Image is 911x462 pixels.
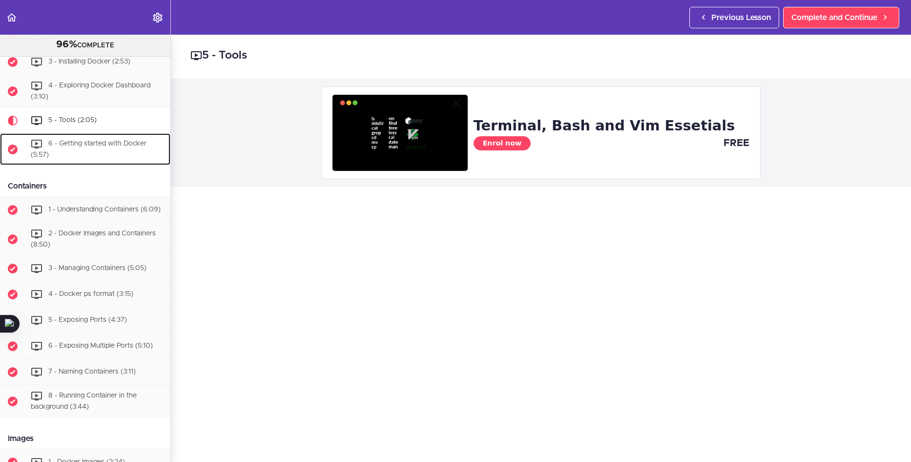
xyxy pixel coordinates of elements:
[31,392,137,410] span: 8 - Running Container in the background (3:44)
[48,58,130,65] span: 3 - Installing Docker (2:53)
[689,7,779,28] a: Previous Lesson
[48,316,127,323] span: 5 - Exposing Ports (4:37)
[474,136,531,150] a: Enrol now
[48,368,136,375] span: 7 - Naming Containers (3:11)
[48,342,153,349] span: 6 - Exposing Multiple Ports (5:10)
[783,7,899,28] a: Complete and Continue
[190,47,891,64] h2: 5 - Tools
[12,39,158,51] div: COMPLETE
[48,291,133,297] span: 4 - Docker ps format (3:15)
[791,12,877,23] span: Complete and Continue
[332,95,468,171] img: Product
[48,265,146,272] span: 3 - Managing Containers (5:05)
[474,115,749,136] h1: Terminal, Bash and Vim Essetials
[31,82,150,100] span: 4 - Exploring Docker Dashboard (3:10)
[611,136,749,150] div: FREE
[56,40,77,49] span: 96%
[31,231,156,249] span: 2 - Docker Images and Containers (8:50)
[31,140,146,158] span: 6 - Getting started with Docker (5:57)
[48,207,161,213] span: 1 - Understanding Containers (6:09)
[152,12,164,23] svg: Settings Menu
[711,12,771,23] span: Previous Lesson
[48,117,97,124] span: 5 - Tools (2:05)
[6,12,18,23] svg: Back to course curriculum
